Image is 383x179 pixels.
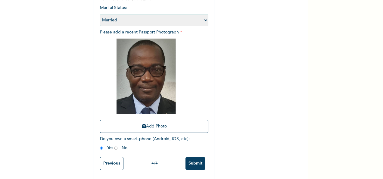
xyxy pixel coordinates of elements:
button: Add Photo [100,120,208,133]
input: Previous [100,157,123,170]
span: Do you own a smart-phone (Android, iOS, etc) : Yes No [100,137,190,150]
span: Marital Status : [100,6,208,22]
img: Crop [117,39,192,114]
div: 4 / 4 [123,160,185,167]
span: Please add a recent Passport Photograph [100,30,208,136]
input: Submit [185,157,205,170]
